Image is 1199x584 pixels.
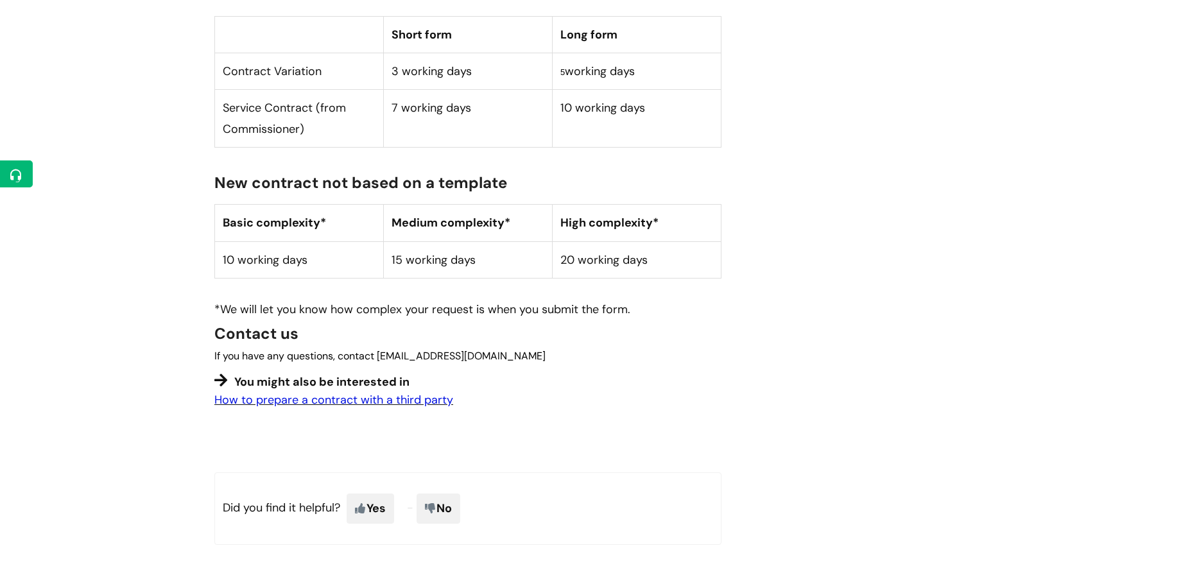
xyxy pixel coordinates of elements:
[553,53,721,89] td: working days
[214,349,546,363] span: If you have any questions, contact [EMAIL_ADDRESS][DOMAIN_NAME]
[214,299,721,320] p: *We will let you know how complex your request is when you submit the form.
[553,90,721,148] td: 10 working days
[215,53,384,89] td: Contract Variation
[384,241,553,278] td: 15 working days
[384,205,553,241] th: Medium complexity*
[553,205,721,241] th: High complexity*
[214,173,507,193] span: New contract not based on a template
[384,90,553,148] td: 7 working days
[560,67,565,77] span: 5
[234,374,410,390] span: You might also be interested in
[384,16,553,53] th: Short form
[214,323,298,343] span: Contact us
[215,90,384,148] td: Service Contract (from Commissioner)
[384,53,553,89] td: 3 working days
[214,472,721,544] p: Did you find it helpful?
[417,494,460,523] span: No
[553,241,721,278] td: 20 working days
[214,392,453,408] a: How to prepare a contract with a third party
[553,16,721,53] th: Long form
[215,241,384,278] td: 10 working days
[347,494,394,523] span: Yes
[215,205,384,241] th: Basic complexity*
